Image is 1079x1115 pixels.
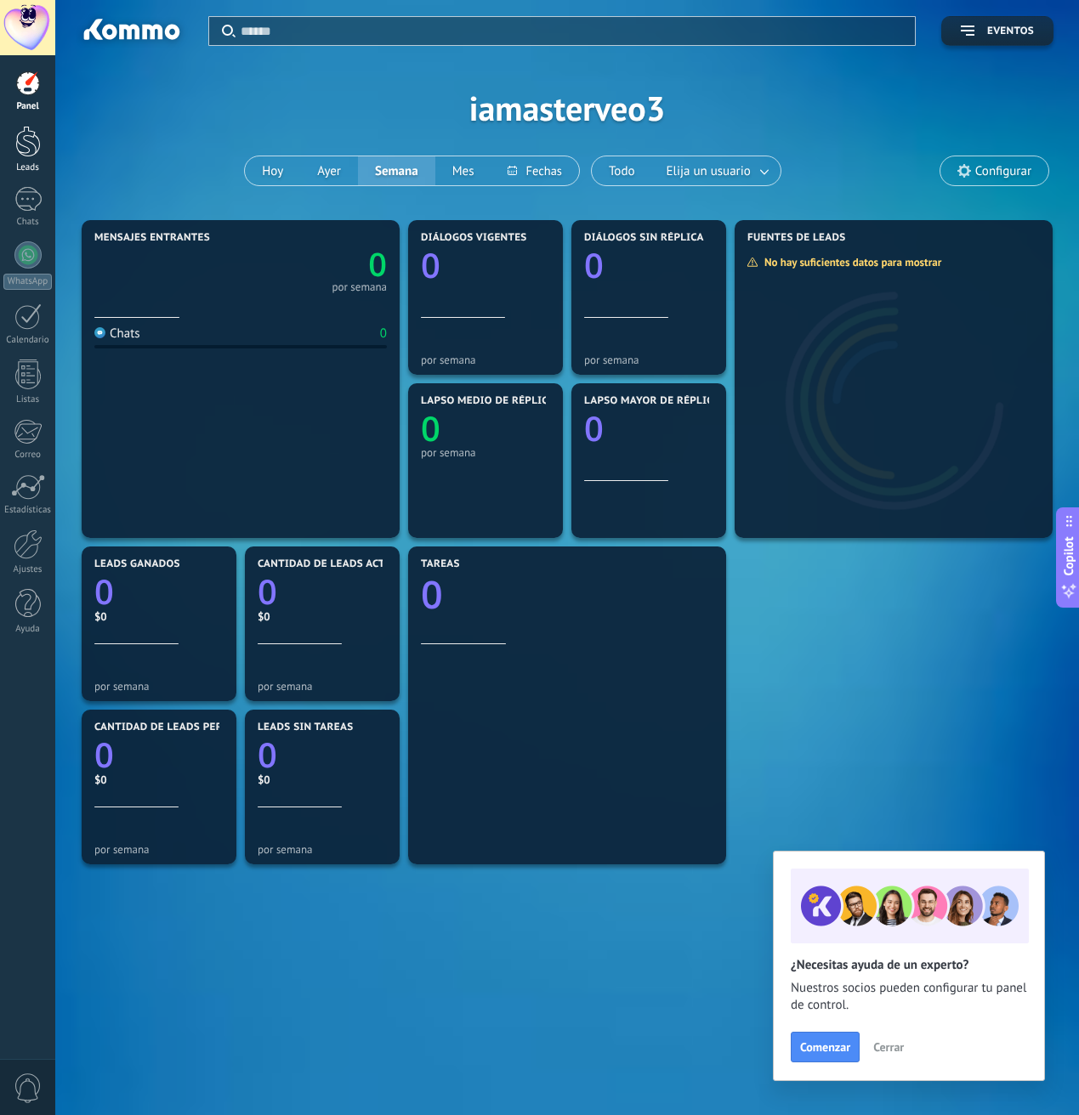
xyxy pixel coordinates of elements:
[3,274,52,290] div: WhatsApp
[94,731,114,778] text: 0
[380,325,387,342] div: 0
[94,568,224,614] a: 0
[94,568,114,614] text: 0
[3,217,53,228] div: Chats
[258,722,353,733] span: Leads sin tareas
[421,569,713,620] a: 0
[94,731,224,778] a: 0
[421,446,550,459] div: por semana
[258,568,277,614] text: 0
[421,558,460,570] span: Tareas
[258,843,387,856] div: por semana
[421,395,555,407] span: Lapso medio de réplica
[747,255,953,269] div: No hay suficientes datos para mostrar
[258,558,410,570] span: Cantidad de leads activos
[300,156,358,185] button: Ayer
[421,405,440,451] text: 0
[241,242,387,286] a: 0
[791,1032,860,1062] button: Comenzar
[3,394,53,405] div: Listas
[94,327,105,338] img: Chats
[584,395,719,407] span: Lapso mayor de réplica
[358,156,435,185] button: Semana
[94,325,140,342] div: Chats
[652,156,781,185] button: Elija un usuario
[368,242,387,286] text: 0
[987,25,1034,37] span: Eventos
[421,241,440,288] text: 0
[873,1041,904,1053] span: Cerrar
[421,232,527,244] span: Diálogos vigentes
[584,232,704,244] span: Diálogos sin réplica
[258,731,277,778] text: 0
[3,564,53,575] div: Ajustes
[584,241,604,288] text: 0
[258,773,387,787] div: $0
[258,609,387,624] div: $0
[791,980,1027,1014] span: Nuestros socios pueden configurar tu panel de control.
[1060,537,1077,576] span: Copilot
[592,156,652,185] button: Todo
[94,722,256,733] span: Cantidad de leads perdidos
[421,354,550,366] div: por semana
[3,624,53,635] div: Ayuda
[258,731,387,778] a: 0
[258,680,387,693] div: por semana
[3,101,53,112] div: Panel
[421,569,443,620] text: 0
[3,335,53,346] div: Calendario
[94,232,210,244] span: Mensajes entrantes
[94,558,180,570] span: Leads ganados
[584,354,713,366] div: por semana
[3,162,53,173] div: Leads
[435,156,491,185] button: Mes
[866,1034,911,1060] button: Cerrar
[941,16,1053,46] button: Eventos
[791,957,1027,973] h2: ¿Necesitas ayuda de un experto?
[747,232,846,244] span: Fuentes de leads
[332,283,387,291] div: por semana
[3,450,53,461] div: Correo
[800,1041,850,1053] span: Comenzar
[975,164,1031,178] span: Configurar
[663,160,754,183] span: Elija un usuario
[258,568,387,614] a: 0
[94,680,224,693] div: por semana
[3,505,53,516] div: Estadísticas
[245,156,300,185] button: Hoy
[491,156,578,185] button: Fechas
[94,609,224,624] div: $0
[94,843,224,856] div: por semana
[584,405,604,451] text: 0
[94,773,224,787] div: $0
